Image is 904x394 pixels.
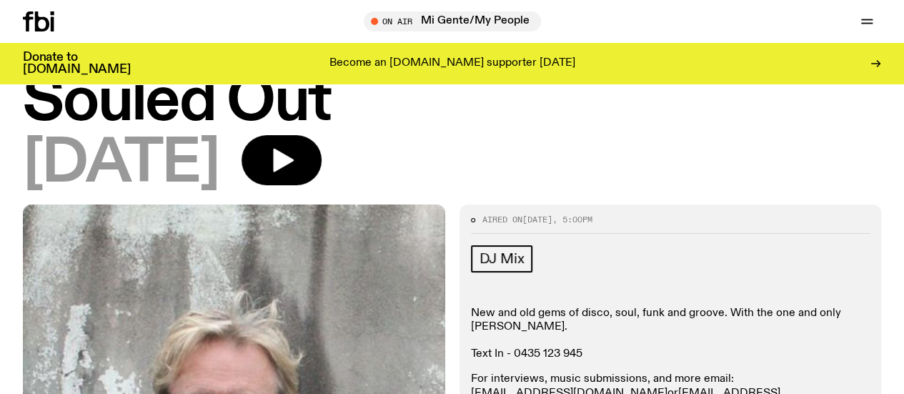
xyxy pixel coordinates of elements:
[329,57,575,70] p: Become an [DOMAIN_NAME] supporter [DATE]
[552,214,592,225] span: , 5:00pm
[23,51,131,76] h3: Donate to [DOMAIN_NAME]
[522,214,552,225] span: [DATE]
[364,11,541,31] button: On AirMi Gente/My People
[471,245,533,272] a: DJ Mix
[23,73,881,131] h1: Souled Out
[23,135,219,193] span: [DATE]
[482,214,522,225] span: Aired on
[471,307,870,362] p: New and old gems of disco, soul, funk and groove. With the one and only [PERSON_NAME]. Text In - ...
[480,251,525,267] span: DJ Mix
